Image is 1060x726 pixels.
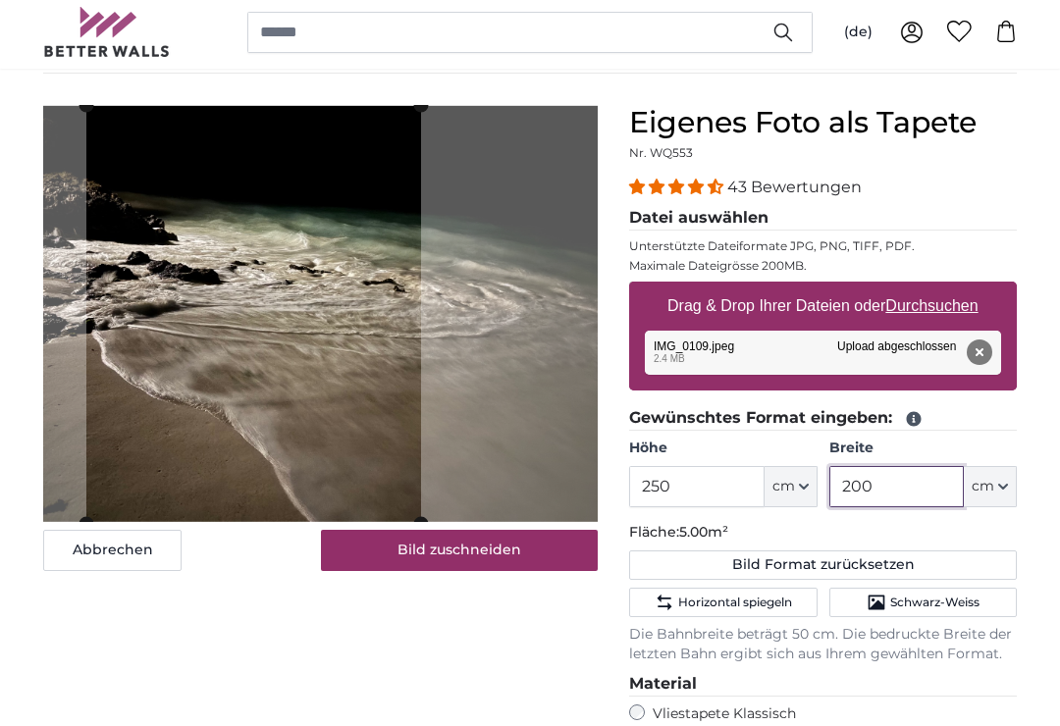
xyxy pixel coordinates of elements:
legend: Gewünschtes Format eingeben: [629,411,1017,436]
legend: Datei auswählen [629,211,1017,235]
h1: Eigenes Foto als Tapete [629,110,1017,145]
button: Schwarz-Weiss [829,593,1017,622]
span: 4.40 stars [629,182,727,201]
p: Fläche: [629,528,1017,547]
button: (de) [828,20,888,55]
span: cm [972,482,994,501]
button: Bild Format zurücksetzen [629,555,1017,585]
legend: Material [629,677,1017,701]
button: Abbrechen [43,535,182,576]
span: 43 Bewertungen [727,182,862,201]
p: Unterstützte Dateiformate JPG, PNG, TIFF, PDF. [629,243,1017,259]
span: Nr. WQ553 [629,150,693,165]
u: Durchsuchen [886,302,979,319]
span: cm [772,482,795,501]
label: Breite [829,443,1017,463]
button: cm [765,471,818,512]
label: Höhe [629,443,817,463]
button: cm [964,471,1017,512]
label: Drag & Drop Ihrer Dateien oder [660,291,986,331]
span: Schwarz-Weiss [890,599,980,615]
p: Maximale Dateigrösse 200MB. [629,263,1017,279]
span: 5.00m² [679,528,728,545]
img: Betterwalls [43,12,171,62]
button: Horizontal spiegeln [629,593,817,622]
span: Horizontal spiegeln [678,599,792,615]
button: Bild zuschneiden [321,535,599,576]
p: Die Bahnbreite beträgt 50 cm. Die bedruckte Breite der letzten Bahn ergibt sich aus Ihrem gewählt... [629,630,1017,669]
